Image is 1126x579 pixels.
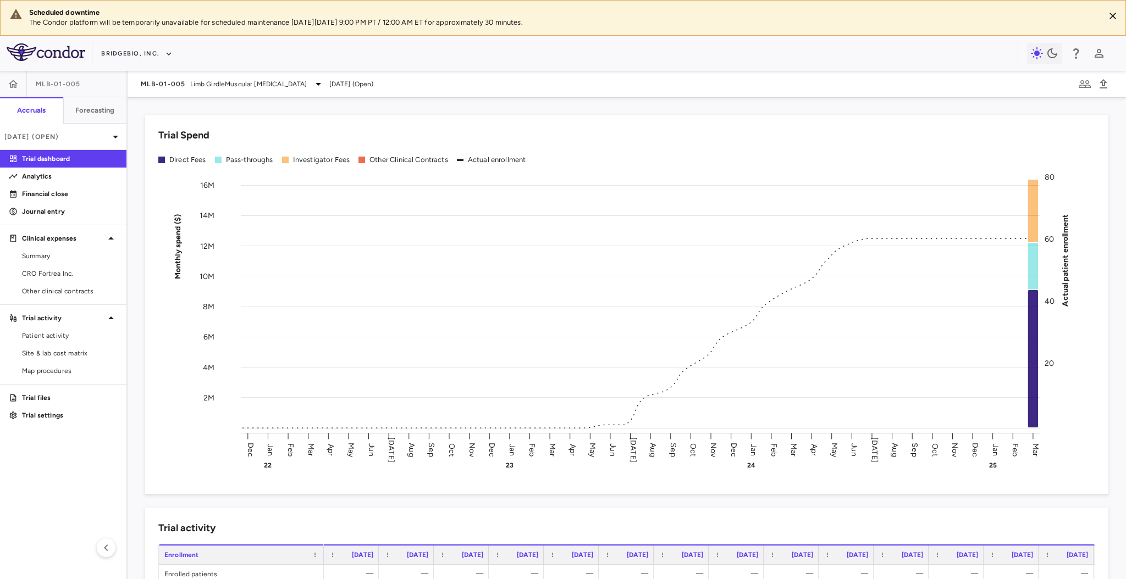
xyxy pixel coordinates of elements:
[200,271,214,281] tspan: 10M
[369,155,448,165] div: Other Clinical Contracts
[890,443,899,456] text: Aug
[200,241,214,250] tspan: 12M
[447,443,456,456] text: Oct
[468,155,526,165] div: Actual enrollment
[22,171,118,181] p: Analytics
[749,443,758,455] text: Jan
[22,154,118,164] p: Trial dashboard
[200,181,214,190] tspan: 16M
[29,8,1096,18] div: Scheduled downtime
[306,443,316,456] text: Mar
[326,443,335,455] text: Apr
[141,80,186,88] span: MLB-01-005
[158,128,209,143] h6: Trial Spend
[930,443,940,456] text: Oct
[729,442,738,456] text: Dec
[809,443,819,455] text: Apr
[902,551,923,559] span: [DATE]
[970,442,980,456] text: Dec
[849,443,859,456] text: Jun
[164,551,199,559] span: Enrollment
[203,363,214,372] tspan: 4M
[989,461,997,469] text: 25
[352,551,373,559] span: [DATE]
[847,551,868,559] span: [DATE]
[669,443,678,456] text: Sep
[22,348,118,358] span: Site & lab cost matrix
[22,393,118,403] p: Trial files
[627,551,648,559] span: [DATE]
[1061,214,1070,306] tspan: Actual patient enrollment
[1031,443,1040,456] text: Mar
[17,105,46,115] h6: Accruals
[22,189,118,199] p: Financial close
[950,442,959,457] text: Nov
[266,443,275,455] text: Jan
[22,269,118,279] span: CRO Fortrea Inc.
[29,18,1096,27] p: The Condor platform will be temporarily unavailable for scheduled maintenance [DATE][DATE] 9:00 P...
[329,79,374,89] span: [DATE] (Open)
[527,443,537,456] text: Feb
[467,442,477,457] text: Nov
[264,461,272,469] text: 22
[286,443,295,456] text: Feb
[75,105,115,115] h6: Forecasting
[1045,359,1054,368] tspan: 20
[36,80,81,88] span: MLB-01-005
[462,551,483,559] span: [DATE]
[789,443,798,456] text: Mar
[22,366,118,376] span: Map procedures
[709,442,718,457] text: Nov
[1012,551,1033,559] span: [DATE]
[22,331,118,341] span: Patient activity
[507,443,517,455] text: Jan
[648,443,658,456] text: Aug
[22,286,118,296] span: Other clinical contracts
[203,393,214,402] tspan: 2M
[22,410,118,420] p: Trial settings
[870,437,879,463] text: [DATE]
[190,79,307,89] span: Limb GirdleMuscular [MEDICAL_DATA]
[506,461,514,469] text: 23
[910,443,919,456] text: Sep
[682,551,703,559] span: [DATE]
[957,551,978,559] span: [DATE]
[487,442,496,456] text: Dec
[22,207,118,216] p: Journal entry
[628,437,638,463] text: [DATE]
[747,461,755,469] text: 24
[427,443,436,456] text: Sep
[830,442,839,457] text: May
[1067,551,1088,559] span: [DATE]
[101,45,173,63] button: BridgeBio, Inc.
[1105,8,1121,24] button: Close
[169,155,206,165] div: Direct Fees
[407,551,428,559] span: [DATE]
[246,442,255,456] text: Dec
[158,521,216,536] h6: Trial activity
[769,443,779,456] text: Feb
[548,443,557,456] text: Mar
[203,302,214,311] tspan: 8M
[22,233,104,243] p: Clinical expenses
[200,211,214,220] tspan: 14M
[737,551,758,559] span: [DATE]
[22,251,118,261] span: Summary
[367,443,376,456] text: Jun
[7,43,85,61] img: logo-full-SnFGN8VE.png
[293,155,350,165] div: Investigator Fees
[346,442,356,457] text: May
[517,551,538,559] span: [DATE]
[173,214,183,279] tspan: Monthly spend ($)
[568,443,577,455] text: Apr
[407,443,416,456] text: Aug
[688,443,698,456] text: Oct
[792,551,813,559] span: [DATE]
[1045,172,1055,182] tspan: 80
[1045,297,1055,306] tspan: 40
[572,551,593,559] span: [DATE]
[22,313,104,323] p: Trial activity
[4,132,109,142] p: [DATE] (Open)
[588,442,597,457] text: May
[991,443,1000,455] text: Jan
